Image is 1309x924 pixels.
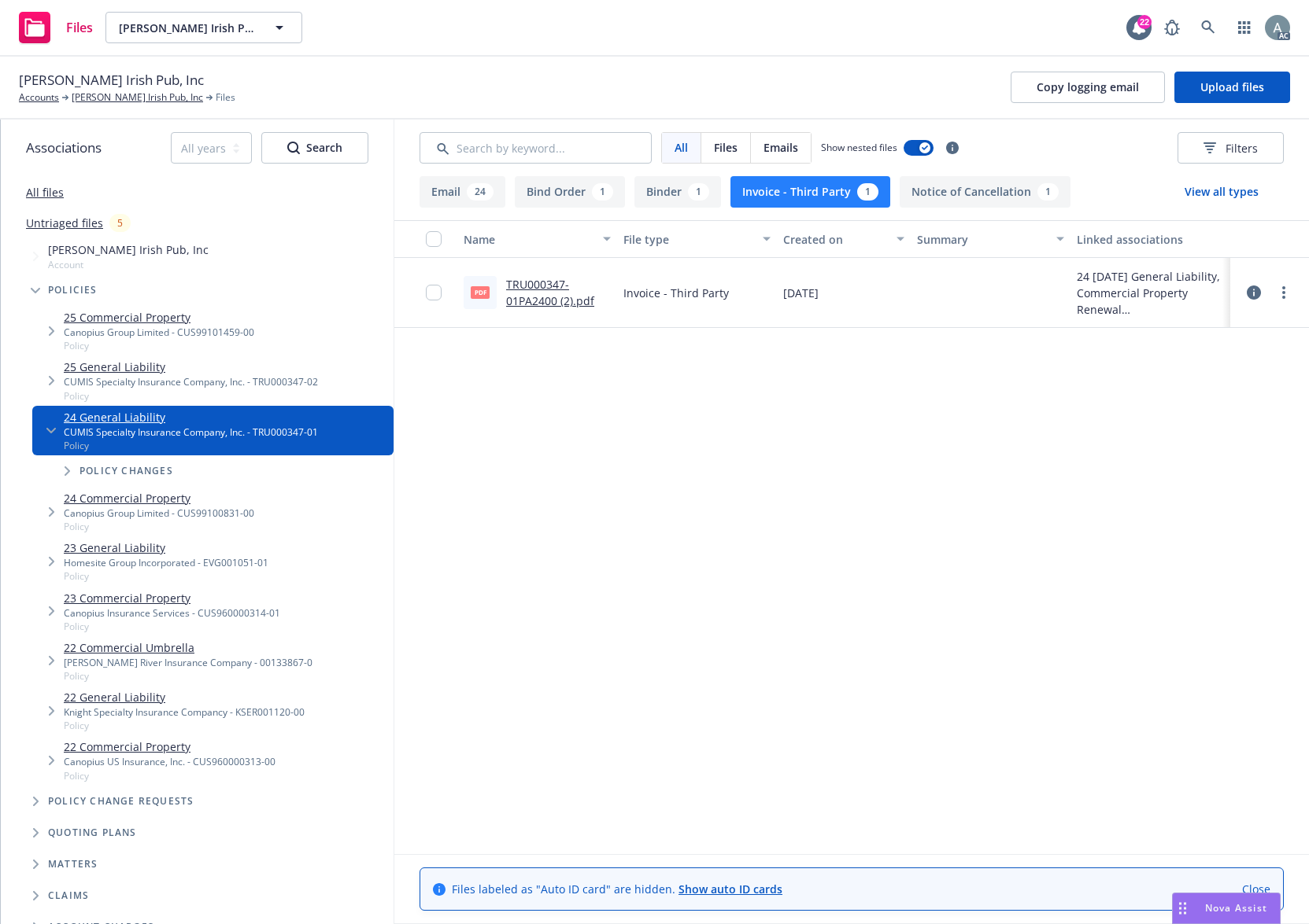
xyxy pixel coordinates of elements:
[1229,12,1260,43] a: Switch app
[80,466,173,476] span: Policy changes
[1274,283,1293,302] a: more
[66,21,93,34] span: Files
[592,183,613,201] div: 1
[64,738,275,755] a: 22 Commercial Property
[64,639,312,656] a: 22 Commercial Umbrella
[1242,881,1270,897] a: Close
[777,220,910,258] button: Created on
[471,286,490,298] span: pdf
[623,285,729,301] span: Invoice - Third Party
[13,6,99,50] a: Files
[216,90,235,105] span: Files
[64,669,312,683] span: Policy
[119,20,255,36] span: [PERSON_NAME] Irish Pub, Inc
[109,214,131,232] div: 5
[783,285,819,301] span: [DATE]
[19,90,59,105] a: Accounts
[64,569,268,583] span: Policy
[1174,72,1290,103] button: Upload files
[64,656,312,669] div: [PERSON_NAME] River Insurance Company - 00133867-0
[1193,12,1224,43] a: Search
[64,705,305,719] div: Knight Specialty Insurance Compancy - KSER001120-00
[730,176,890,208] button: Invoice - Third Party
[64,326,254,339] div: Canopius Group Limited - CUS99101459-00
[764,139,798,156] span: Emails
[1156,12,1188,43] a: Report a Bug
[64,620,280,633] span: Policy
[64,719,305,732] span: Policy
[821,141,897,154] span: Show nested files
[464,231,593,248] div: Name
[48,891,89,900] span: Claims
[48,285,98,295] span: Policies
[1265,15,1290,40] img: photo
[26,185,64,200] a: All files
[48,828,137,837] span: Quoting plans
[1178,132,1284,164] button: Filters
[1172,893,1281,924] button: Nova Assist
[1159,176,1284,208] button: View all types
[48,241,209,258] span: [PERSON_NAME] Irish Pub, Inc
[64,409,318,425] a: 24 General Liability
[675,139,688,156] span: All
[1077,268,1224,318] div: 24 [DATE] General Liability, Commercial Property Renewal
[1205,901,1267,915] span: Nova Assist
[457,220,617,258] button: Name
[506,277,594,308] a: TRU000347-01PA2400 (2).pdf
[64,490,254,506] a: 24 Commercial Property
[1011,72,1165,103] button: Copy logging email
[48,258,209,271] span: Account
[64,689,305,705] a: 22 General Liability
[64,520,254,533] span: Policy
[1226,140,1258,156] span: Filters
[426,231,442,247] input: Select all
[64,389,318,403] span: Policy
[420,132,652,164] input: Search by keyword...
[857,183,878,201] div: 1
[64,339,254,352] span: Policy
[64,590,280,606] a: 23 Commercial Property
[515,176,625,208] button: Bind Order
[64,769,275,782] span: Policy
[48,797,194,806] span: Policy change requests
[1070,220,1230,258] button: Linked associations
[64,556,268,569] div: Homesite Group Incorporated - EVG001051-01
[64,439,318,452] span: Policy
[1037,79,1139,94] span: Copy logging email
[917,231,1047,248] div: Summary
[19,70,204,90] span: [PERSON_NAME] Irish Pub, Inc
[64,425,318,439] div: CUMIS Specialty Insurance Company, Inc. - TRU000347-01
[714,139,738,156] span: Files
[634,176,721,208] button: Binder
[64,375,318,388] div: CUMIS Specialty Insurance Company, Inc. - TRU000347-02
[287,133,342,163] div: Search
[64,309,254,326] a: 25 Commercial Property
[426,285,442,300] input: Toggle Row Selected
[688,183,709,201] div: 1
[911,220,1070,258] button: Summary
[467,183,494,201] div: 24
[72,90,203,105] a: [PERSON_NAME] Irish Pub, Inc
[900,176,1070,208] button: Notice of Cancellation
[26,138,102,158] span: Associations
[261,132,368,164] button: SearchSearch
[64,506,254,520] div: Canopius Group Limited - CUS99100831-00
[64,755,275,768] div: Canopius US Insurance, Inc. - CUS960000313-00
[623,231,753,248] div: File type
[1137,15,1152,29] div: 22
[48,860,98,869] span: Matters
[1200,79,1264,94] span: Upload files
[1173,893,1193,923] div: Drag to move
[105,12,302,43] button: [PERSON_NAME] Irish Pub, Inc
[1077,231,1224,248] div: Linked associations
[420,176,505,208] button: Email
[64,539,268,556] a: 23 General Liability
[783,231,886,248] div: Created on
[617,220,777,258] button: File type
[452,881,782,897] span: Files labeled as "Auto ID card" are hidden.
[26,215,103,231] a: Untriaged files
[679,882,782,896] a: Show auto ID cards
[1037,183,1059,201] div: 1
[1204,140,1258,156] span: Filters
[287,142,300,154] svg: Search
